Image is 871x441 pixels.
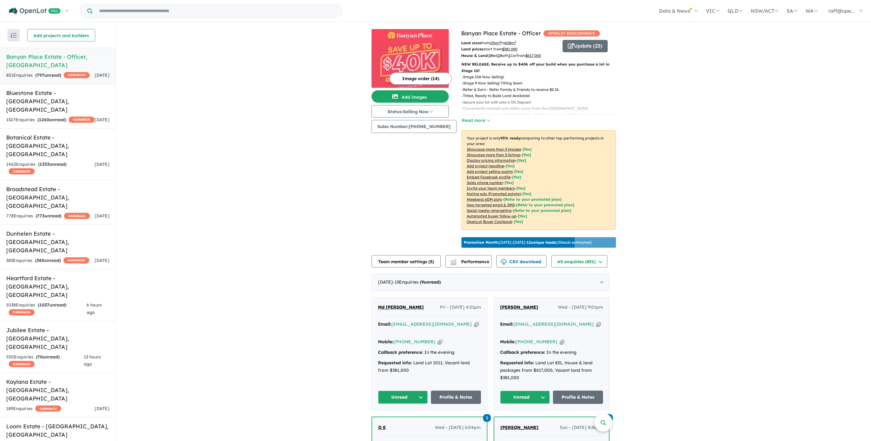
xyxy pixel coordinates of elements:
[467,197,502,202] u: Weekend eDM slots
[421,279,424,285] span: 9
[372,29,449,88] a: Banyan Place Estate - Officer LogoBanyan Place Estate - Officer
[6,326,109,351] h5: Jubilee Estate - [GEOGRAPHIC_DATA] , [GEOGRAPHIC_DATA]
[500,424,538,431] a: [PERSON_NAME]
[40,161,49,167] span: 1353
[6,116,95,124] div: 1327 Enquir ies
[36,213,62,219] strong: ( unread)
[517,158,526,163] span: [ Yes ]
[6,378,109,403] h5: Kaylana Estate - [GEOGRAPHIC_DATA] , [GEOGRAPHIC_DATA]
[378,321,391,327] strong: Email:
[38,302,66,308] strong: ( unread)
[9,309,35,315] span: CASHBACK
[378,391,428,404] button: Unread
[513,321,594,327] a: [EMAIL_ADDRESS][DOMAIN_NAME]
[461,80,621,86] p: - Stage 9 Now Selling! Titling Soon!
[378,359,481,374] div: Land Lot 1011, Vacant land from $381,000
[503,197,562,202] span: [Refer to your promoted plan]
[543,30,600,36] span: OPENLOT $ 200 CASHBACK
[516,339,557,345] a: [PHONE_NUMBER]
[431,391,481,404] a: Profile & Notes
[372,90,449,103] button: Add images
[512,175,521,179] span: [ Yes ]
[372,105,449,118] button: Status:Selling Now
[6,405,61,413] div: 189 Enquir ies
[461,99,621,105] p: - Secure your lot with only a 5% Deposit
[430,259,432,264] span: 5
[6,229,109,255] h5: Dunhelen Estate - [GEOGRAPHIC_DATA] , [GEOGRAPHIC_DATA]
[467,152,520,157] u: Showcase more than 3 listings
[35,72,61,78] strong: ( unread)
[461,93,621,99] p: - Titled, Ready to Build Land Available!
[9,168,35,174] span: CASHBACK
[527,240,556,245] b: 11 unique leads
[461,105,621,112] p: - Conveniently located only 600m away from the [GEOGRAPHIC_DATA]
[500,391,550,404] button: Unread
[95,161,109,167] span: [DATE]
[95,258,109,263] span: [DATE]
[37,72,44,78] span: 797
[372,41,449,88] img: Banyan Place Estate - Officer
[558,304,603,311] span: Wed - [DATE] 9:01pm
[506,164,515,168] span: [ Yes ]
[500,339,516,345] strong: Mobile:
[498,53,500,58] u: 2
[553,391,603,404] a: Profile & Notes
[6,302,87,316] div: 1038 Enquir ies
[461,46,558,52] p: start from
[35,405,61,412] span: CASHBACK
[6,353,84,368] div: 550 Enquir ies
[500,136,520,140] b: 95 % ready
[461,53,558,59] p: Bed Bath Car from
[461,40,558,46] p: from
[11,33,17,38] img: sort.svg
[500,304,538,311] a: [PERSON_NAME]
[461,41,481,45] b: Land sizes
[391,321,472,327] a: [EMAIL_ADDRESS][DOMAIN_NAME]
[6,53,109,69] h5: Banyan Place Estate - Officer , [GEOGRAPHIC_DATA]
[522,191,531,196] span: [Yes]
[551,255,607,268] button: All enquiries (851)
[489,53,491,58] u: 3
[499,40,501,44] sup: 2
[36,258,44,263] span: 383
[467,219,512,224] u: OpenLot Buyer Cashback
[6,72,90,79] div: 851 Enquir ies
[378,349,423,355] strong: Callback preference:
[560,339,564,345] button: Copy
[9,7,61,15] img: Openlot PRO Logo White
[374,32,446,39] img: Banyan Place Estate - Officer Logo
[500,425,538,430] span: [PERSON_NAME]
[500,349,545,355] strong: Callback preference:
[95,117,109,122] span: [DATE]
[467,175,511,179] u: Embed Facebook profile
[461,130,616,230] p: Your project is only comparing to other top-performing projects in your area: - - - - - - - - - -...
[6,212,90,220] div: 778 Enquir ies
[95,72,109,78] span: [DATE]
[440,304,481,311] span: Fri - [DATE] 4:21pm
[500,321,513,327] strong: Email:
[6,422,109,439] h5: Loom Estate - [GEOGRAPHIC_DATA] , [GEOGRAPHIC_DATA]
[461,112,621,118] p: - Located between both [GEOGRAPHIC_DATA] (5mins) and Officer Train Station (7mins)
[420,279,441,285] strong: ( unread)
[483,413,491,422] a: 1
[467,186,515,191] u: Invite your team members
[378,425,386,430] span: D E
[502,47,517,51] u: $ 381,000
[461,74,621,80] p: - Stage 10A Now Selling!
[6,89,109,114] h5: Bluestone Estate - [GEOGRAPHIC_DATA] , [GEOGRAPHIC_DATA]
[501,41,516,45] span: to
[467,164,504,168] u: Add project headline
[467,158,516,163] u: Display pricing information
[6,185,109,210] h5: Broadstead Estate - [GEOGRAPHIC_DATA] , [GEOGRAPHIC_DATA]
[378,304,424,310] span: Md [PERSON_NAME]
[501,259,507,265] img: download icon
[445,255,492,268] button: Performance
[64,72,90,78] span: CASHBACK
[372,120,457,133] button: Sales Number:[PHONE_NUMBER]
[490,41,501,45] u: 196 m
[95,406,109,411] span: [DATE]
[467,191,521,196] u: Native ads (Promoted estate)
[451,259,489,264] span: Performance
[467,214,516,218] u: Automated buyer follow-up
[467,208,512,213] u: Social media retargeting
